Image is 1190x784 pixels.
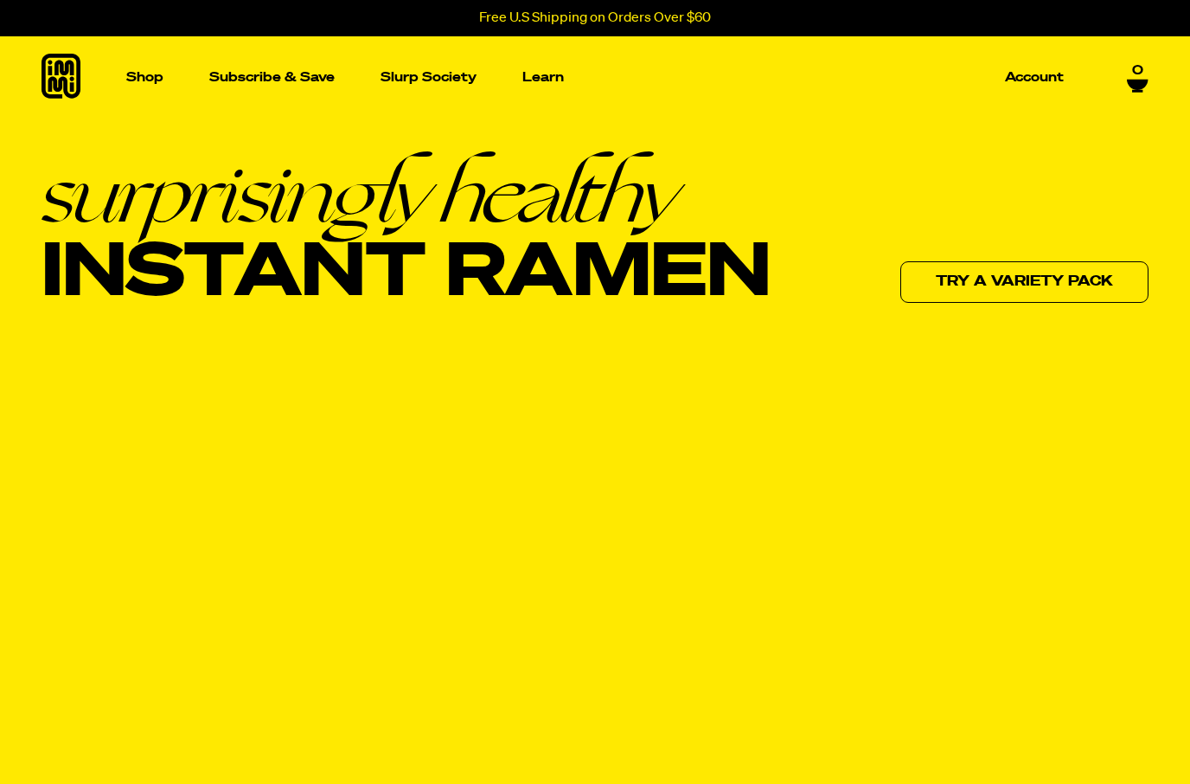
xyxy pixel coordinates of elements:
a: Shop [119,36,170,119]
a: Slurp Society [374,64,483,91]
p: Subscribe & Save [209,71,335,84]
p: Account [1005,71,1064,84]
p: Learn [522,71,564,84]
a: 0 [1127,63,1148,93]
p: Free U.S Shipping on Orders Over $60 [479,10,711,26]
em: surprisingly healthy [42,153,771,235]
a: Try a variety pack [900,261,1148,303]
h1: Instant Ramen [42,153,771,315]
a: Learn [515,36,571,119]
a: Subscribe & Save [202,64,342,91]
p: Slurp Society [381,71,477,84]
p: Shop [126,71,163,84]
a: Account [998,64,1071,91]
span: 0 [1132,63,1143,79]
nav: Main navigation [119,36,1071,119]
